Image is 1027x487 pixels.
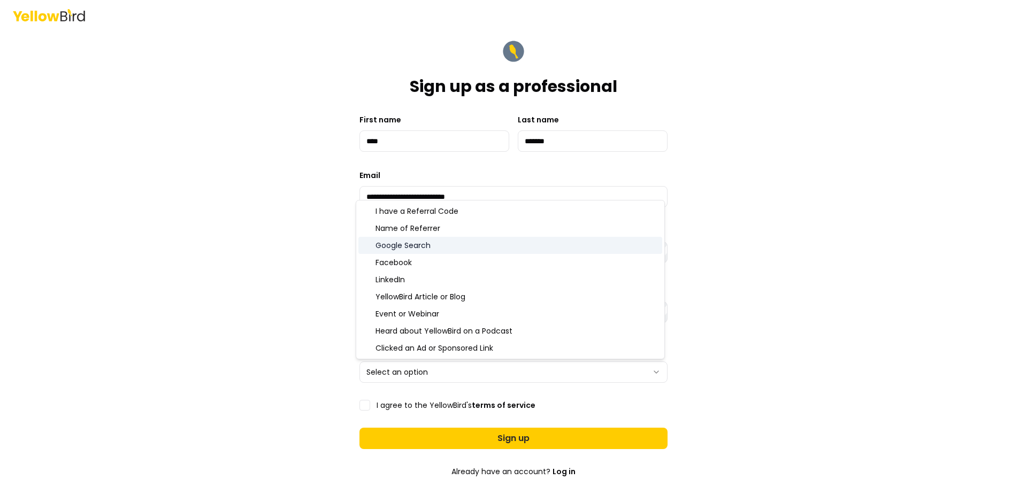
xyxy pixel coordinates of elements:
span: Name of Referrer [375,223,440,234]
span: YellowBird Article or Blog [375,291,465,302]
span: I have a Referral Code [375,206,458,217]
span: Google Search [375,240,431,251]
span: Clicked an Ad or Sponsored Link [375,343,493,353]
span: Event or Webinar [375,308,439,319]
span: Facebook [375,257,412,268]
span: LinkedIn [375,274,405,285]
span: Heard about YellowBird on a Podcast [375,326,512,336]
